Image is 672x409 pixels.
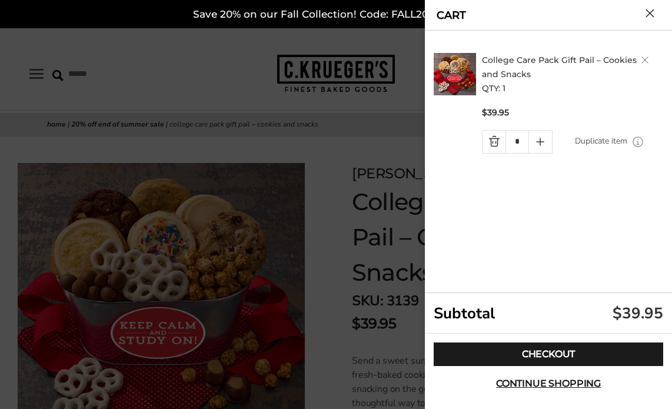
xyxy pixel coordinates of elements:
span: Continue shopping [496,379,601,388]
div: $39.95 [613,303,663,324]
a: Delete product [641,56,648,64]
img: C. Krueger's. image [434,53,476,95]
div: Subtotal [425,293,672,334]
a: Save 20% on our Fall Collection! Code: FALL20shop now [193,8,480,21]
a: Quantity plus button [529,131,552,153]
input: Quantity Input [505,131,528,153]
span: $39.95 [482,107,509,118]
button: Continue shopping [434,372,663,395]
button: Close cart [646,9,654,18]
a: Quantity minus button [483,131,505,153]
a: Checkout [434,343,663,366]
a: Duplicate item [575,135,627,148]
a: College Care Pack Gift Pail – Cookies and Snacks [482,55,637,79]
a: CART [437,10,466,21]
h2: QTY: 1 [482,53,667,95]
